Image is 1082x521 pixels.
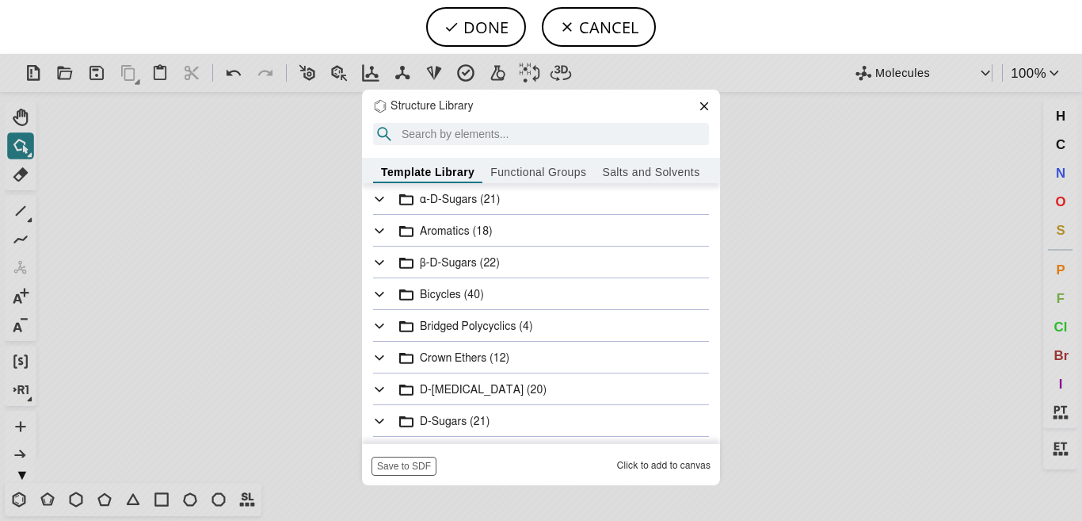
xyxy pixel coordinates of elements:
span: Structure Library [391,100,474,113]
div: D-[MEDICAL_DATA] (20) [387,384,707,396]
span: Click to add to canvas [617,461,711,471]
button: Salts and Solvents [594,158,707,183]
button: Save to SDF [371,457,436,476]
div: Crown Ethers (12) [362,342,720,374]
button: Functional Groups [482,158,594,183]
div: Aromatics (18) [387,225,707,237]
div: Bridged Polycyclics (4) [362,310,720,342]
div: Bicycles (40) [362,278,720,310]
div: Bicycles (40) [387,289,707,301]
div: D-[MEDICAL_DATA] (20) [362,374,720,405]
div: β-D-Sugars (22) [387,257,707,269]
div: D-Sugars (21) [387,416,707,427]
div: β-D-Sugars (22) [362,247,720,278]
div: Crown Ethers (12) [387,352,707,364]
input: Search by elements... [373,123,709,145]
div: Bridged Polycyclics (4) [387,320,707,332]
button: Template Library [373,158,482,183]
div: α-D-Sugars (21) [387,193,707,205]
div: D-Sugars (21) [362,405,720,437]
button: DONE [426,7,526,47]
button: CANCEL [542,7,656,47]
div: α-D-Sugars (21) [362,183,720,215]
div: Aromatics (18) [362,215,720,247]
